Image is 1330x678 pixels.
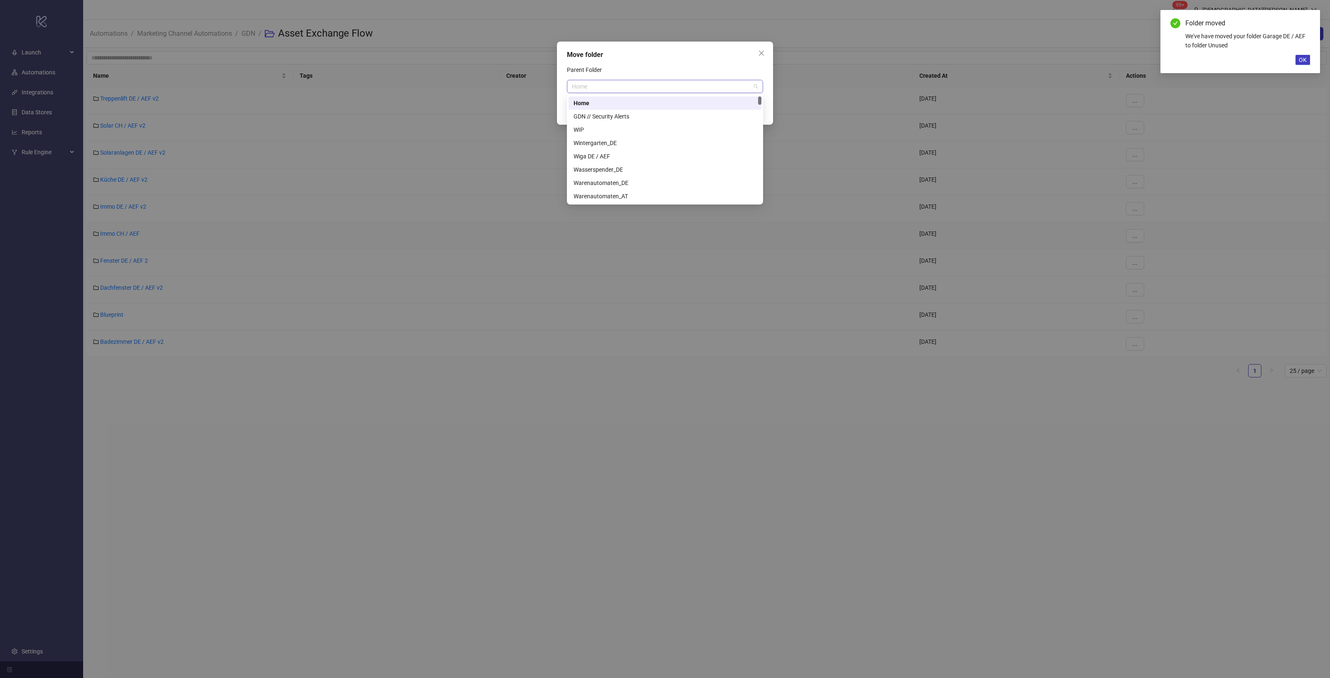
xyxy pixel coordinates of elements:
div: Wiga DE / AEF [569,150,761,163]
div: WIP [569,123,761,136]
div: Home [574,99,756,108]
div: Warenautomaten_DE [569,176,761,190]
div: WIP [574,125,756,134]
button: Close [755,47,768,60]
button: OK [1296,55,1310,65]
div: Wiga DE / AEF [574,152,756,161]
div: We've have moved your folder Garage DE / AEF to folder Unused [1185,32,1310,50]
span: OK [1299,57,1307,63]
span: Home [572,80,758,93]
div: Wasserspender_DE [569,163,761,176]
div: GDN // Security Alerts [569,110,761,123]
div: Warenautomaten_AT [569,190,761,203]
div: Wasserspender_DE [574,165,756,174]
div: Wintergarten_DE [569,136,761,150]
div: Move folder [567,50,763,60]
div: GDN // Security Alerts [574,112,756,121]
div: Folder moved [1185,18,1310,28]
span: close [758,50,765,57]
div: Home [569,96,761,110]
label: Parent Folder [567,63,607,76]
div: Warenautomaten_AT [574,192,756,201]
span: check-circle [1170,18,1180,28]
div: Warenautomaten_DE [574,178,756,187]
div: Wintergarten_DE [574,138,756,148]
a: Close [1301,18,1310,27]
